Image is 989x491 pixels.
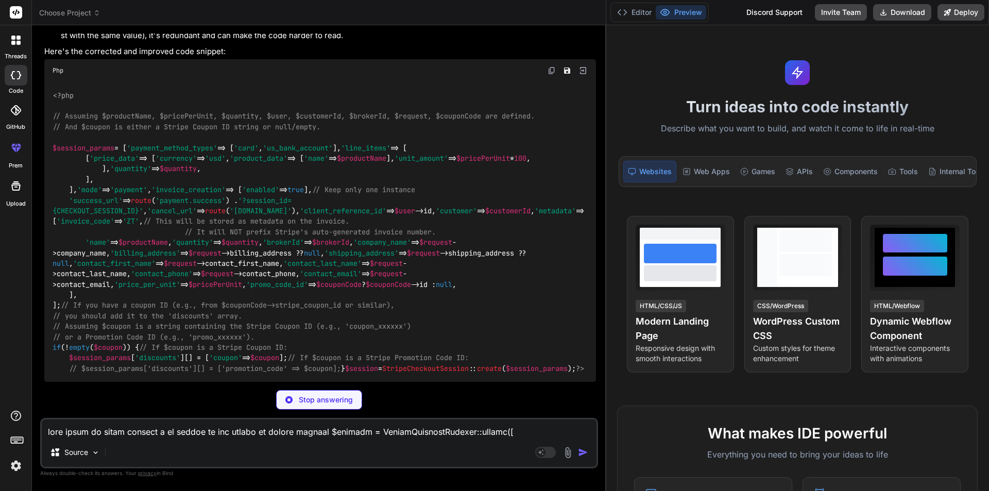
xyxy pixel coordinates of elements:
[370,259,403,268] span: $request
[304,154,329,163] span: 'name'
[395,154,448,163] span: 'unit_amount'
[53,66,63,75] span: Php
[299,395,353,405] p: Stop answering
[613,5,656,20] button: Editor
[230,154,287,163] span: 'product_data'
[209,353,242,363] span: 'coupon'
[53,122,320,131] span: // And $coupon is either a Stripe Coupon ID string or null/empty.
[612,122,983,136] p: Describe what you want to build, and watch it come to life in real-time
[287,185,304,195] span: true
[456,154,510,163] span: $pricePerUnit
[53,112,535,121] span: // Assuming $productName, $pricePerUnit, $quantity, $user, $customerId, $brokerId, $request, $cou...
[156,196,226,205] span: 'payment.success'
[562,447,574,459] img: attachment
[636,300,686,312] div: HTML/CSS/JS
[230,206,292,215] span: '[DOMAIN_NAME]'
[221,238,259,247] span: $quantity
[189,248,221,258] span: $request
[870,343,960,364] p: Interactive components with animations
[131,196,151,205] span: route
[514,154,526,163] span: 100
[205,206,226,215] span: route
[110,248,180,258] span: 'billing_address'
[77,185,102,195] span: 'mode'
[636,314,725,343] h4: Modern Landing Page
[300,269,362,279] span: 'contact_email'
[53,196,292,215] span: '?session_id={CHECKOUT_SESSION_ID}'
[345,364,378,373] span: $session
[201,269,234,279] span: $request
[172,238,213,247] span: 'quantity'
[578,447,588,458] img: icon
[740,4,809,21] div: Discord Support
[9,87,23,95] label: code
[341,143,390,153] span: 'line_items'
[300,206,386,215] span: 'client_reference_id'
[53,343,61,352] span: if
[246,280,308,289] span: 'promo_code_id'
[160,164,197,174] span: $quantity
[6,123,25,131] label: GitHub
[53,259,69,268] span: null
[94,343,123,352] span: $coupon
[147,206,197,215] span: 'cancel_url'
[870,300,924,312] div: HTML/Webflow
[53,90,588,374] code: = [ => [ , ], => [ [ => [ => , => [ => ], => * , ], => , ], ], => , => [ => ], => ( ) . , => ( ),...
[612,97,983,116] h1: Turn ideas into code instantly
[819,161,882,182] div: Components
[69,353,131,363] span: $session_params
[884,161,922,182] div: Tools
[560,63,574,78] button: Save file
[353,238,411,247] span: 'company_name'
[678,161,734,182] div: Web Apps
[578,66,588,75] img: Open in Browser
[53,311,242,320] span: // you should add it to the 'discounts' array.
[250,353,279,363] span: $coupon
[90,154,139,163] span: 'price_data'
[69,196,123,205] span: 'success_url'
[815,4,867,21] button: Invite Team
[57,217,114,226] span: 'invoice_code'
[506,364,568,373] span: $session_params
[69,364,341,373] span: // $session_params['discounts'][] = ['promotion_code' => $coupon];
[53,332,254,342] span: // or a Promotion Code ID (e.g., 'promo_xxxxxx').
[110,164,151,174] span: 'quantity'
[151,185,226,195] span: 'invoice_creation'
[139,343,287,352] span: // If $coupon is a Stripe Coupon ID:
[40,468,598,478] p: Always double-check its answers. Your in Bind
[366,280,411,289] span: $couponCode
[44,46,596,58] p: Here's the corrected and improved code snippet:
[477,364,502,373] span: create
[535,206,576,215] span: 'metadata'
[242,185,279,195] span: 'enabled'
[123,217,139,226] span: 'ZT'
[164,259,197,268] span: $request
[61,301,395,310] span: // If you have a coupon ID (e.g., from $couponCode->stripe_coupon_id or similar),
[110,185,147,195] span: 'payment'
[143,217,349,226] span: // This will be stored as metadata on the invoice.
[114,280,180,289] span: 'price_per_unit'
[623,161,676,182] div: Websites
[337,154,386,163] span: $productName
[634,448,961,461] p: Everything you need to bring your ideas to life
[316,280,362,289] span: $couponCode
[73,259,156,268] span: 'contact_first_name'
[156,154,197,163] span: 'currency'
[53,322,411,331] span: // Assuming $coupon is a string containing the Stripe Coupon ID (e.g., 'coupon_xxxxxx')
[656,5,706,20] button: Preview
[753,300,808,312] div: CSS/WordPress
[873,4,931,21] button: Download
[7,457,25,475] img: settings
[131,269,193,279] span: 'contact_phone'
[64,447,88,458] p: Source
[548,66,556,75] img: copy
[53,143,114,153] span: $session_params
[69,343,90,352] span: empty
[234,143,259,153] span: 'card'
[312,238,349,247] span: $brokerId
[370,269,403,279] span: $request
[395,206,415,215] span: $user
[325,248,399,258] span: 'shipping_address'
[86,238,110,247] span: 'name'
[312,185,415,195] span: // Keep only one instance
